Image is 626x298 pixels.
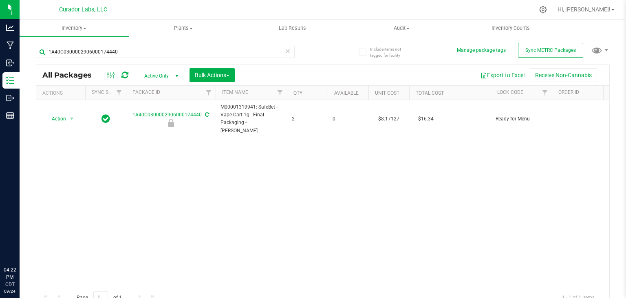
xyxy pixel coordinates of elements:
[496,115,547,123] span: Ready for Menu
[518,43,583,58] button: Sync METRC Packages
[4,288,16,294] p: 09/24
[6,76,14,85] inline-svg: Inventory
[6,24,14,32] inline-svg: Analytics
[42,71,100,80] span: All Packages
[222,89,248,95] a: Item Name
[195,72,229,78] span: Bulk Actions
[44,113,66,125] span: Action
[59,6,107,13] span: Curador Labs, LLC
[4,266,16,288] p: 04:22 PM CDT
[36,46,295,58] input: Search Package ID, Item Name, SKU, Lot or Part Number...
[8,233,33,257] iframe: Resource center
[268,24,317,32] span: Lab Results
[456,20,565,37] a: Inventory Counts
[129,20,238,37] a: Plants
[347,20,456,37] a: Audit
[129,24,238,32] span: Plants
[497,89,523,95] a: Lock Code
[132,112,202,118] a: 1A40C0300002906000174440
[370,46,411,58] span: Include items not tagged for facility
[202,86,216,100] a: Filter
[6,111,14,120] inline-svg: Reports
[475,68,530,82] button: Export to Excel
[125,119,217,127] div: Ready for Menu
[238,20,347,37] a: Lab Results
[273,86,287,100] a: Filter
[101,113,110,125] span: In Sync
[414,113,438,125] span: $16.34
[285,46,291,56] span: Clear
[67,113,77,125] span: select
[20,24,129,32] span: Inventory
[525,47,576,53] span: Sync METRC Packages
[530,68,597,82] button: Receive Non-Cannabis
[457,47,506,54] button: Manage package tags
[347,24,456,32] span: Audit
[292,115,323,123] span: 2
[6,41,14,49] inline-svg: Manufacturing
[333,115,364,123] span: 0
[190,68,235,82] button: Bulk Actions
[600,86,613,100] a: Filter
[368,100,409,138] td: $8.17127
[112,86,126,100] a: Filter
[558,6,611,13] span: Hi, [PERSON_NAME]!
[42,90,82,96] div: Actions
[558,89,579,95] a: Order Id
[20,20,129,37] a: Inventory
[92,89,123,95] a: Sync Status
[416,90,444,96] a: Total Cost
[538,86,552,100] a: Filter
[204,112,209,118] span: Sync from Compliance System
[538,6,548,13] div: Manage settings
[293,90,302,96] a: Qty
[375,90,399,96] a: Unit Cost
[6,59,14,67] inline-svg: Inbound
[334,90,359,96] a: Available
[220,103,282,135] span: M00001319941: SafeBet - Vape Cart 1g - Final Packaging - [PERSON_NAME]
[132,89,160,95] a: Package ID
[481,24,541,32] span: Inventory Counts
[6,94,14,102] inline-svg: Outbound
